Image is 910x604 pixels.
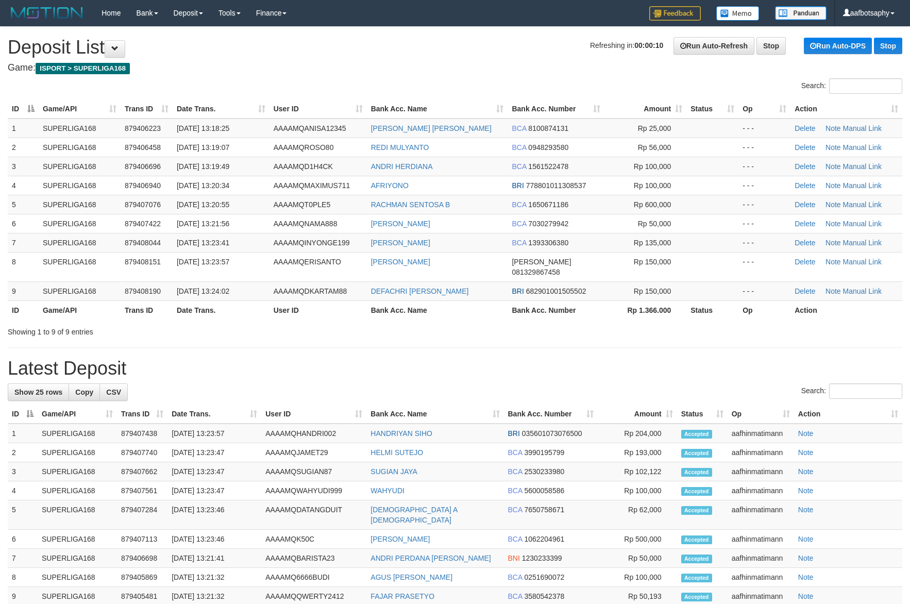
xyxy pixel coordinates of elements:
td: [DATE] 13:23:47 [167,443,261,462]
span: Copy 3990195799 to clipboard [524,448,564,457]
a: [PERSON_NAME] [PERSON_NAME] [371,124,492,132]
span: 879406223 [125,124,161,132]
a: WAHYUDI [370,486,405,495]
span: CSV [106,388,121,396]
span: Rp 50,000 [638,220,671,228]
td: aafhinmatimann [728,462,794,481]
span: Accepted [681,535,712,544]
span: Copy 1561522478 to clipboard [528,162,568,171]
a: Manual Link [843,143,882,152]
td: aafhinmatimann [728,500,794,530]
th: Op [738,300,790,320]
td: 879407438 [117,424,167,443]
a: RACHMAN SENTOSA B [371,200,450,209]
td: SUPERLIGA168 [38,530,117,549]
span: Copy 081329867458 to clipboard [512,268,560,276]
span: Copy 1062204961 to clipboard [524,535,564,543]
span: [DATE] 13:24:02 [177,287,229,295]
span: AAAAMQINYONGE199 [274,239,350,247]
a: CSV [99,383,128,401]
h4: Game: [8,63,902,73]
td: 7 [8,549,38,568]
span: Rp 600,000 [634,200,671,209]
span: BCA [508,448,523,457]
td: 1 [8,119,39,138]
td: 7 [8,233,39,252]
a: Stop [874,38,902,54]
th: ID [8,300,39,320]
a: Note [825,258,841,266]
img: Button%20Memo.svg [716,6,760,21]
label: Search: [801,383,902,399]
span: Copy 1650671186 to clipboard [528,200,568,209]
span: Copy 7030279942 to clipboard [528,220,568,228]
a: Delete [795,239,815,247]
a: Note [798,506,814,514]
a: Note [825,287,841,295]
td: AAAAMQWAHYUDI999 [261,481,366,500]
a: Manual Link [843,124,882,132]
td: SUPERLIGA168 [39,214,121,233]
th: User ID: activate to sort column ascending [261,405,366,424]
a: REDI MULYANTO [371,143,429,152]
td: AAAAMQBARISTA23 [261,549,366,568]
span: AAAAMQMAXIMUS711 [274,181,350,190]
td: - - - [738,176,790,195]
span: Copy 0948293580 to clipboard [528,143,568,152]
a: Copy [69,383,100,401]
span: Copy 1230233399 to clipboard [522,554,562,562]
span: Copy 7650758671 to clipboard [524,506,564,514]
span: Rp 56,000 [638,143,671,152]
td: [DATE] 13:23:46 [167,530,261,549]
a: Note [825,200,841,209]
span: Accepted [681,468,712,477]
td: [DATE] 13:23:46 [167,500,261,530]
a: Delete [795,258,815,266]
input: Search: [829,383,902,399]
th: ID: activate to sort column descending [8,99,39,119]
th: Bank Acc. Name: activate to sort column ascending [366,405,503,424]
a: Run Auto-DPS [804,38,872,54]
td: 4 [8,481,38,500]
td: 879407284 [117,500,167,530]
a: Note [798,592,814,600]
td: SUPERLIGA168 [39,195,121,214]
th: Date Trans.: activate to sort column ascending [173,99,269,119]
a: Note [798,448,814,457]
td: 5 [8,500,38,530]
span: Copy 2530233980 to clipboard [524,467,564,476]
a: HELMI SUTEJO [370,448,423,457]
span: BCA [512,200,526,209]
th: Game/API: activate to sort column ascending [39,99,121,119]
a: [PERSON_NAME] [370,535,430,543]
th: Game/API [39,300,121,320]
td: AAAAMQJAMET29 [261,443,366,462]
a: SUGIAN JAYA [370,467,417,476]
span: BCA [508,573,523,581]
td: 2 [8,443,38,462]
td: AAAAMQDATANGDUIT [261,500,366,530]
a: ANDRI PERDANA [PERSON_NAME] [370,554,491,562]
td: 6 [8,214,39,233]
th: Trans ID: activate to sort column ascending [121,99,173,119]
td: SUPERLIGA168 [38,481,117,500]
td: SUPERLIGA168 [38,500,117,530]
td: 3 [8,157,39,176]
td: AAAAMQ6666BUDI [261,568,366,587]
span: ISPORT > SUPERLIGA168 [36,63,130,74]
td: SUPERLIGA168 [39,281,121,300]
th: Trans ID: activate to sort column ascending [117,405,167,424]
span: BCA [512,220,526,228]
td: [DATE] 13:23:57 [167,424,261,443]
span: BCA [508,535,523,543]
td: 879407740 [117,443,167,462]
th: Bank Acc. Number [508,300,604,320]
td: - - - [738,281,790,300]
td: - - - [738,252,790,281]
td: aafhinmatimann [728,424,794,443]
span: AAAAMQDKARTAM88 [274,287,347,295]
span: Rp 135,000 [634,239,671,247]
span: Show 25 rows [14,388,62,396]
span: BCA [512,143,526,152]
th: Date Trans.: activate to sort column ascending [167,405,261,424]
